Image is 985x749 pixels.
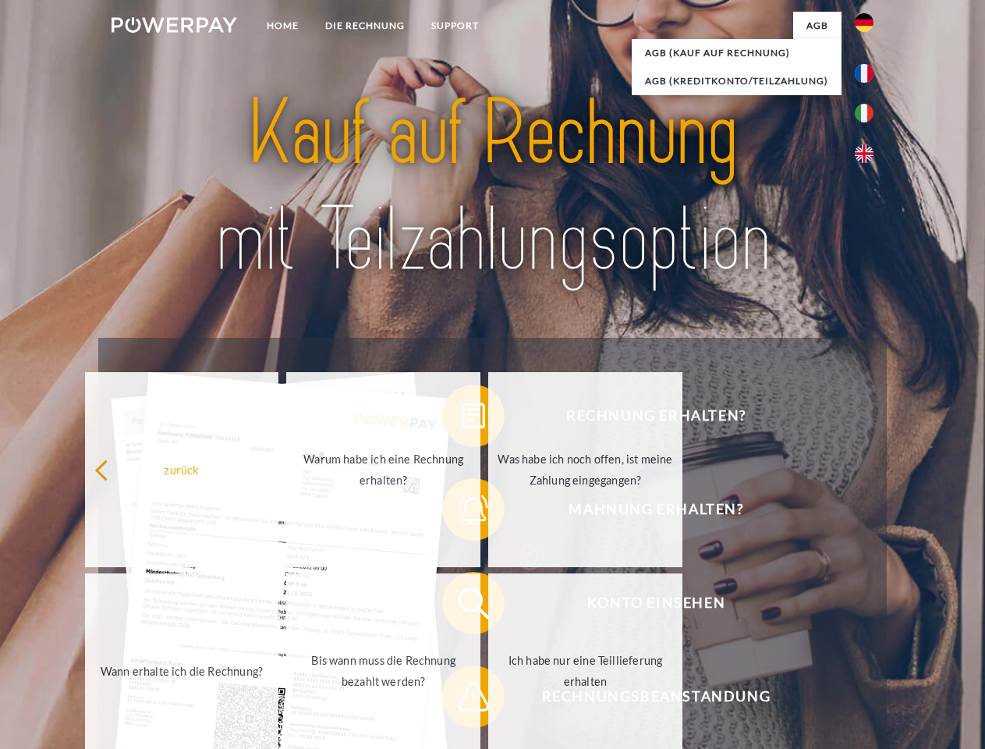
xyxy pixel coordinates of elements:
[296,650,471,692] div: Bis wann muss die Rechnung bezahlt werden?
[855,13,873,32] img: de
[498,650,673,692] div: Ich habe nur eine Teillieferung erhalten
[855,144,873,163] img: en
[94,459,270,480] div: zurück
[94,660,270,681] div: Wann erhalte ich die Rechnung?
[632,39,842,67] a: AGB (Kauf auf Rechnung)
[253,12,312,40] a: Home
[312,12,418,40] a: DIE RECHNUNG
[488,372,682,567] a: Was habe ich noch offen, ist meine Zahlung eingegangen?
[632,67,842,95] a: AGB (Kreditkonto/Teilzahlung)
[296,449,471,491] div: Warum habe ich eine Rechnung erhalten?
[498,449,673,491] div: Was habe ich noch offen, ist meine Zahlung eingegangen?
[418,12,492,40] a: SUPPORT
[855,104,873,122] img: it
[793,12,842,40] a: agb
[149,75,836,299] img: title-powerpay_de.svg
[855,64,873,83] img: fr
[112,17,237,33] img: logo-powerpay-white.svg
